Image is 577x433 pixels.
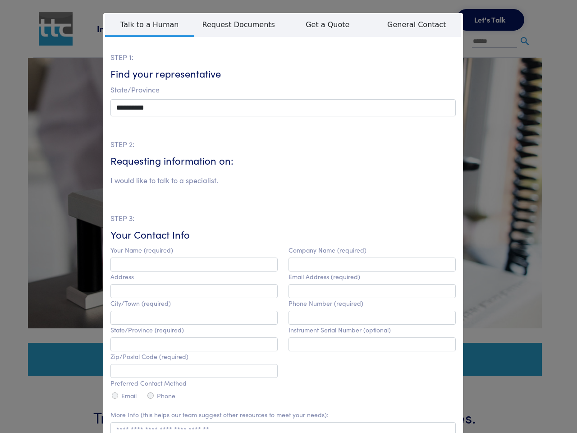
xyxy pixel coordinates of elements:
h6: Your Contact Info [110,228,456,242]
li: I would like to talk to a specialist. [110,175,218,186]
label: More Info (this helps our team suggest other resources to meet your needs): [110,411,329,419]
span: Get a Quote [283,14,372,35]
label: State/Province (required) [110,326,184,334]
p: STEP 2: [110,138,456,150]
p: State/Province [110,84,456,96]
label: Company Name (required) [288,246,366,254]
p: STEP 1: [110,51,456,63]
label: Address [110,273,134,281]
h6: Find your representative [110,67,456,81]
label: Zip/Postal Code (required) [110,353,188,360]
label: Instrument Serial Number (optional) [288,326,391,334]
span: Request Documents [194,14,284,35]
label: Phone Number (required) [288,299,363,307]
label: Phone [157,392,175,400]
h6: Requesting information on: [110,154,456,168]
label: Email [121,392,137,400]
span: General Contact [372,14,462,35]
p: STEP 3: [110,212,456,224]
label: City/Town (required) [110,299,171,307]
label: Email Address (required) [288,273,360,281]
label: Preferred Contact Method [110,379,187,387]
span: Talk to a Human [105,14,194,37]
label: Your Name (required) [110,246,173,254]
